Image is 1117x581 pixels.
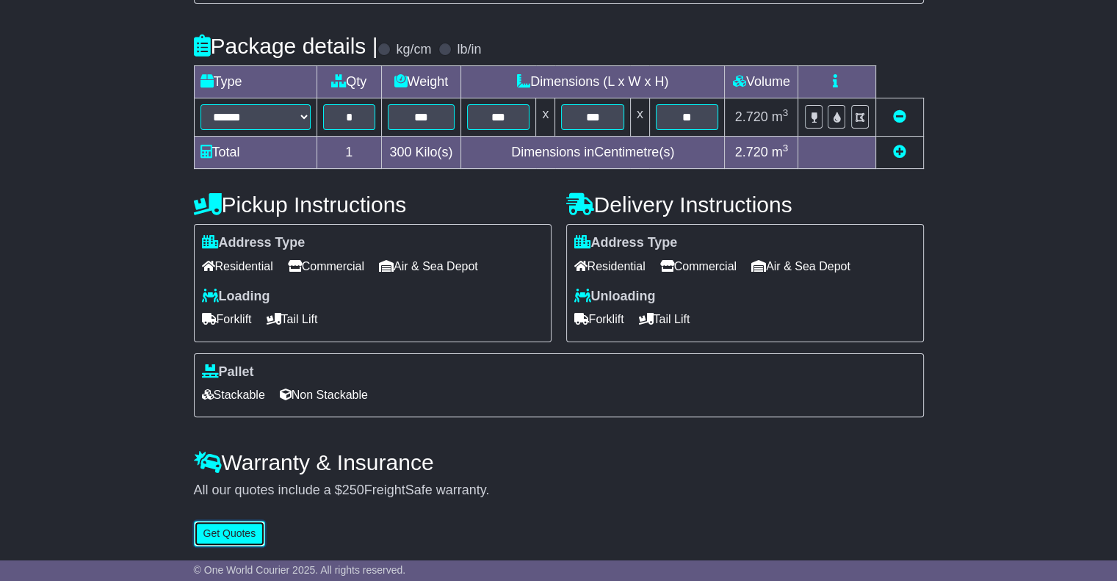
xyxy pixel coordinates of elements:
label: lb/in [457,42,481,58]
span: m [772,145,789,159]
button: Get Quotes [194,521,266,546]
td: Kilo(s) [381,137,460,169]
span: Air & Sea Depot [379,255,478,278]
div: All our quotes include a $ FreightSafe warranty. [194,483,924,499]
label: Pallet [202,364,254,380]
span: Commercial [288,255,364,278]
td: Volume [725,66,798,98]
td: 1 [317,137,381,169]
td: x [536,98,555,137]
td: Type [194,66,317,98]
td: Dimensions (L x W x H) [460,66,724,98]
td: x [630,98,649,137]
td: Total [194,137,317,169]
span: Commercial [660,255,737,278]
sup: 3 [783,107,789,118]
label: kg/cm [396,42,431,58]
span: Air & Sea Depot [751,255,850,278]
td: Weight [381,66,460,98]
span: Stackable [202,383,265,406]
span: © One World Courier 2025. All rights reserved. [194,564,406,576]
span: Tail Lift [267,308,318,331]
span: Residential [574,255,646,278]
span: Forklift [574,308,624,331]
span: Forklift [202,308,252,331]
h4: Delivery Instructions [566,192,924,217]
span: 2.720 [735,145,768,159]
a: Add new item [893,145,906,159]
span: Non Stackable [280,383,368,406]
span: 250 [342,483,364,497]
label: Address Type [574,235,678,251]
h4: Package details | [194,34,378,58]
label: Unloading [574,289,656,305]
td: Qty [317,66,381,98]
td: Dimensions in Centimetre(s) [460,137,724,169]
label: Loading [202,289,270,305]
span: Residential [202,255,273,278]
h4: Pickup Instructions [194,192,552,217]
sup: 3 [783,142,789,154]
span: 2.720 [735,109,768,124]
h4: Warranty & Insurance [194,450,924,474]
span: Tail Lift [639,308,690,331]
label: Address Type [202,235,306,251]
span: m [772,109,789,124]
span: 300 [389,145,411,159]
a: Remove this item [893,109,906,124]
